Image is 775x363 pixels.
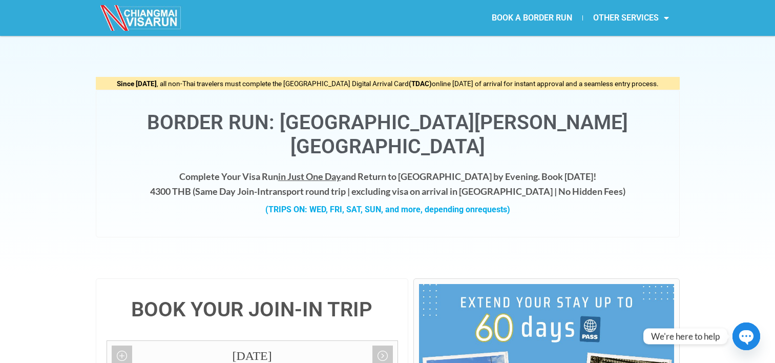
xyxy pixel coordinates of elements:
[117,79,659,88] span: , all non-Thai travelers must complete the [GEOGRAPHIC_DATA] Digital Arrival Card online [DATE] o...
[117,79,157,88] strong: Since [DATE]
[107,111,669,159] h1: Border Run: [GEOGRAPHIC_DATA][PERSON_NAME][GEOGRAPHIC_DATA]
[475,205,510,214] span: requests)
[409,79,432,88] strong: (TDAC)
[481,6,582,30] a: BOOK A BORDER RUN
[278,171,341,182] span: in Just One Day
[583,6,679,30] a: OTHER SERVICES
[107,299,398,320] h4: BOOK YOUR JOIN-IN TRIP
[265,205,510,214] strong: (TRIPS ON: WED, FRI, SAT, SUN, and more, depending on
[387,6,679,30] nav: Menu
[107,169,669,199] h4: Complete Your Visa Run and Return to [GEOGRAPHIC_DATA] by Evening. Book [DATE]! 4300 THB ( transp...
[195,186,265,197] strong: Same Day Join-In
